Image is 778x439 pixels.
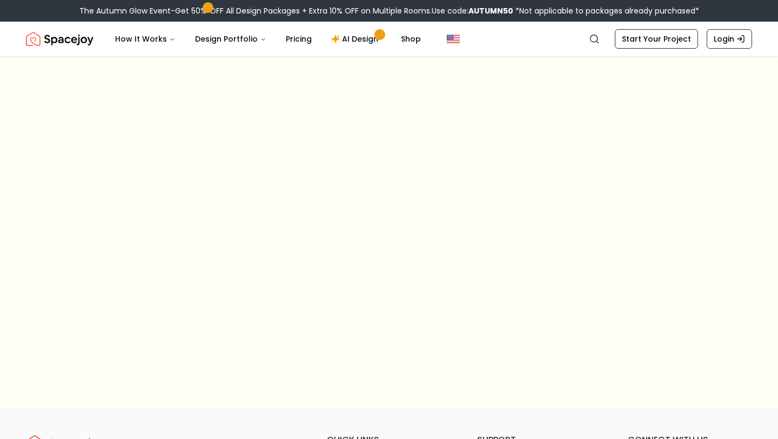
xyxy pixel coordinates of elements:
span: *Not applicable to packages already purchased* [513,5,699,16]
nav: Global [26,22,752,56]
a: Spacejoy [26,28,93,50]
a: Shop [392,28,430,50]
img: Spacejoy Logo [26,28,93,50]
a: AI Design [323,28,390,50]
button: Design Portfolio [186,28,275,50]
b: AUTUMN50 [468,5,513,16]
a: Pricing [277,28,320,50]
img: United States [447,32,460,45]
button: How It Works [106,28,184,50]
nav: Main [106,28,430,50]
div: The Autumn Glow Event-Get 50% OFF All Design Packages + Extra 10% OFF on Multiple Rooms. [79,5,699,16]
a: Start Your Project [615,29,698,49]
a: Login [707,29,752,49]
span: Use code: [432,5,513,16]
